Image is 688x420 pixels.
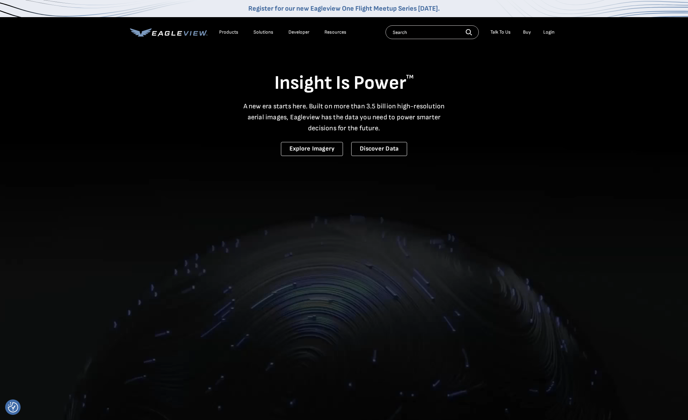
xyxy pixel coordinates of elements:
a: Buy [523,29,531,35]
div: Resources [324,29,346,35]
div: Solutions [253,29,273,35]
input: Search [385,25,479,39]
div: Login [543,29,555,35]
sup: TM [406,74,414,80]
a: Developer [288,29,309,35]
div: Products [219,29,238,35]
img: Revisit consent button [8,402,18,412]
a: Discover Data [351,142,407,156]
a: Explore Imagery [281,142,343,156]
a: Register for our new Eagleview One Flight Meetup Series [DATE]. [248,4,440,13]
p: A new era starts here. Built on more than 3.5 billion high-resolution aerial images, Eagleview ha... [239,101,449,134]
button: Consent Preferences [8,402,18,412]
div: Talk To Us [490,29,511,35]
h1: Insight Is Power [130,71,558,95]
